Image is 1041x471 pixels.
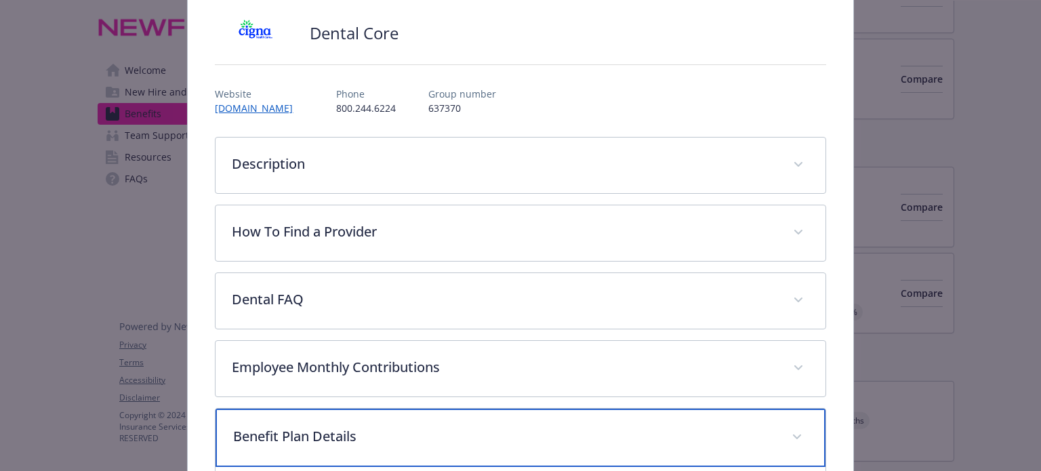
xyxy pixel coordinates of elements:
p: 637370 [428,101,496,115]
div: Employee Monthly Contributions [216,341,825,396]
div: How To Find a Provider [216,205,825,261]
div: Benefit Plan Details [216,409,825,467]
div: Description [216,138,825,193]
h2: Dental Core [310,22,399,45]
img: CIGNA [215,13,296,54]
p: How To Find a Provider [232,222,776,242]
p: Benefit Plan Details [233,426,775,447]
p: Website [215,87,304,101]
p: Description [232,154,776,174]
p: Dental FAQ [232,289,776,310]
p: Phone [336,87,396,101]
p: 800.244.6224 [336,101,396,115]
p: Group number [428,87,496,101]
p: Employee Monthly Contributions [232,357,776,377]
div: Dental FAQ [216,273,825,329]
a: [DOMAIN_NAME] [215,102,304,115]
